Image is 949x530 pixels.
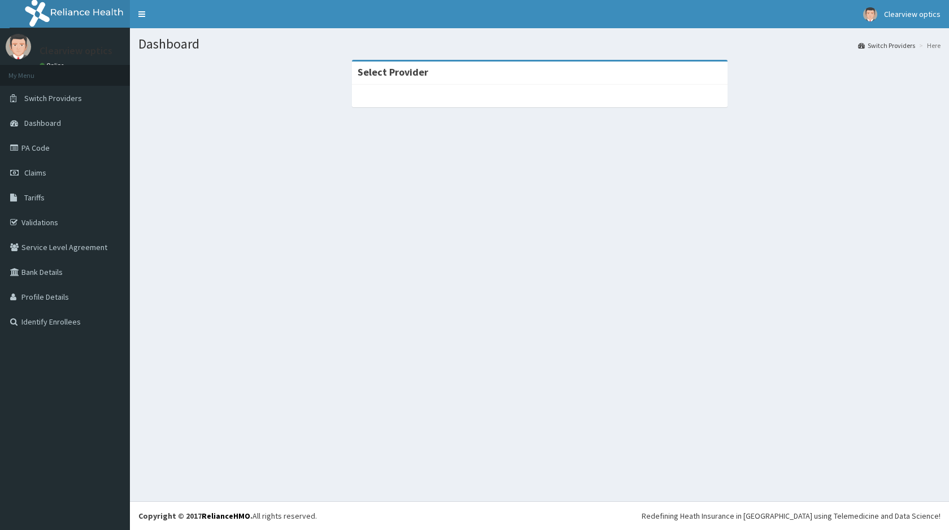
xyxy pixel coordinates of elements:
strong: Select Provider [358,65,428,78]
img: User Image [863,7,877,21]
span: Switch Providers [24,93,82,103]
div: Redefining Heath Insurance in [GEOGRAPHIC_DATA] using Telemedicine and Data Science! [642,510,941,522]
span: Clearview optics [884,9,941,19]
span: Tariffs [24,192,45,203]
a: RelianceHMO [202,511,250,521]
span: Dashboard [24,118,61,128]
h1: Dashboard [138,37,941,51]
span: Claims [24,168,46,178]
p: Clearview optics [40,46,112,56]
img: User Image [6,34,31,59]
strong: Copyright © 2017 . [138,511,253,521]
a: Switch Providers [858,41,915,50]
li: Here [916,41,941,50]
footer: All rights reserved. [130,501,949,530]
a: Online [40,62,67,69]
